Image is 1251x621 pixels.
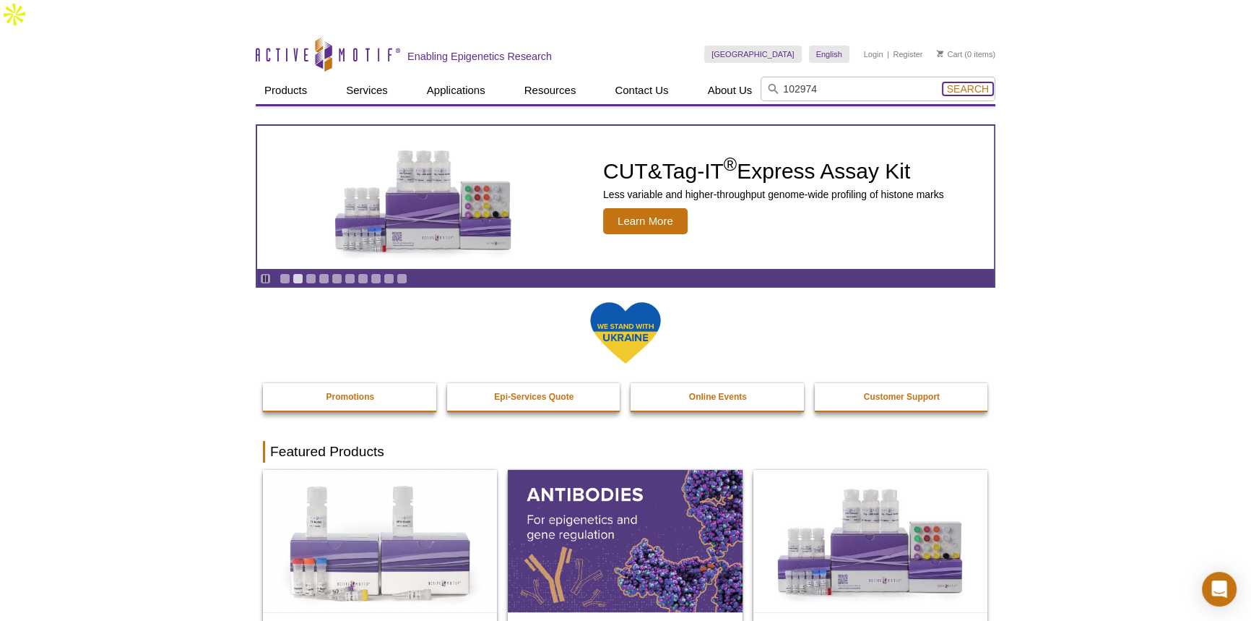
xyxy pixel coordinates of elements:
h2: Enabling Epigenetics Research [407,50,552,63]
li: | [887,46,889,63]
a: Register [893,49,922,59]
strong: Promotions [326,392,374,402]
a: [GEOGRAPHIC_DATA] [704,46,802,63]
a: Go to slide 1 [280,273,290,284]
a: Toggle autoplay [260,273,271,284]
button: Search [943,82,993,95]
strong: Epi-Services Quote [494,392,573,402]
h2: Featured Products [263,441,988,463]
a: Services [337,77,397,104]
strong: Online Events [689,392,747,402]
h2: CUT&Tag-IT Express Assay Kit [603,160,944,182]
a: Go to slide 9 [384,273,394,284]
input: Keyword, Cat. No. [761,77,995,101]
sup: ® [724,154,737,174]
a: Go to slide 8 [371,273,381,284]
a: Promotions [263,383,438,411]
a: Go to slide 7 [358,273,368,284]
a: Resources [516,77,585,104]
div: Open Intercom Messenger [1202,572,1237,607]
a: Online Events [631,383,805,411]
a: Go to slide 6 [345,273,355,284]
a: About Us [699,77,761,104]
a: Cart [937,49,962,59]
a: Go to slide 10 [397,273,407,284]
a: Go to slide 5 [332,273,342,284]
article: CUT&Tag-IT Express Assay Kit [257,126,994,269]
img: DNA Library Prep Kit for Illumina [263,470,497,612]
a: Go to slide 2 [293,273,303,284]
a: Applications [418,77,494,104]
img: CUT&Tag-IT® Express Assay Kit [753,470,987,612]
li: (0 items) [937,46,995,63]
img: All Antibodies [508,470,742,612]
img: We Stand With Ukraine [589,301,662,365]
span: Search [947,83,989,95]
a: Go to slide 3 [306,273,316,284]
a: Customer Support [815,383,990,411]
a: Contact Us [606,77,677,104]
img: CUT&Tag-IT Express Assay Kit [304,118,542,277]
a: Products [256,77,316,104]
a: CUT&Tag-IT Express Assay Kit CUT&Tag-IT®Express Assay Kit Less variable and higher-throughput gen... [257,126,994,269]
span: Learn More [603,208,688,234]
a: Go to slide 4 [319,273,329,284]
a: English [809,46,849,63]
strong: Customer Support [864,392,940,402]
p: Less variable and higher-throughput genome-wide profiling of histone marks [603,188,944,201]
a: Login [864,49,883,59]
img: Your Cart [937,50,943,57]
a: Epi-Services Quote [447,383,622,411]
